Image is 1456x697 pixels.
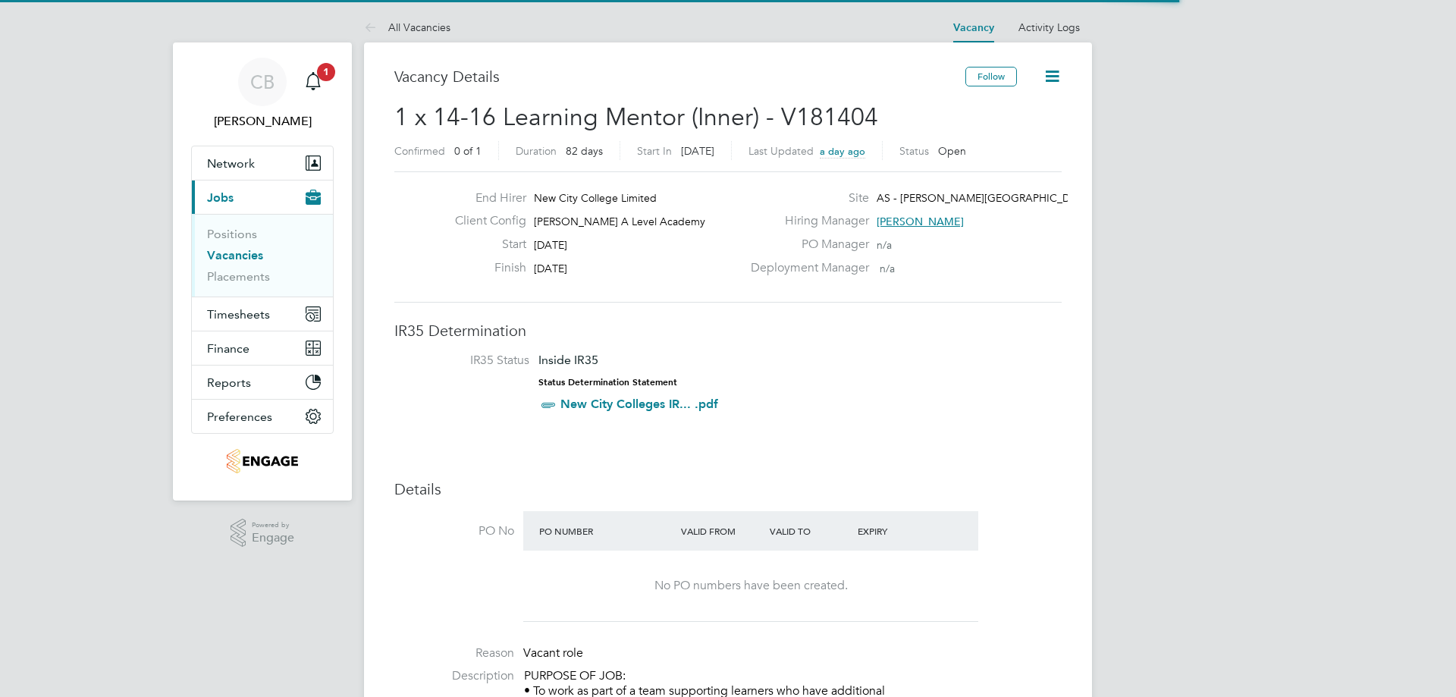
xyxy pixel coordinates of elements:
div: Valid To [766,517,855,545]
span: Reports [207,375,251,390]
button: Reports [192,366,333,399]
label: Deployment Manager [742,260,869,276]
a: 1 [298,58,328,106]
label: PO Manager [742,237,869,253]
a: CB[PERSON_NAME] [191,58,334,130]
span: Inside IR35 [538,353,598,367]
label: IR35 Status [409,353,529,369]
a: Vacancy [953,21,994,34]
label: Status [899,144,929,158]
label: Finish [443,260,526,276]
button: Network [192,146,333,180]
a: Positions [207,227,257,241]
a: Placements [207,269,270,284]
strong: Status Determination Statement [538,377,677,388]
div: Expiry [854,517,943,545]
span: Engage [252,532,294,545]
span: Open [938,144,966,158]
button: Preferences [192,400,333,433]
span: [PERSON_NAME] [877,215,964,228]
span: n/a [877,238,892,252]
span: AS - [PERSON_NAME][GEOGRAPHIC_DATA] [877,191,1094,205]
span: [DATE] [681,144,714,158]
label: Start In [637,144,672,158]
span: Vacant role [523,645,583,661]
button: Jobs [192,181,333,214]
span: 0 of 1 [454,144,482,158]
label: Reason [394,645,514,661]
h3: IR35 Determination [394,321,1062,341]
button: Follow [965,67,1017,86]
div: No PO numbers have been created. [538,578,963,594]
span: Powered by [252,519,294,532]
a: New City Colleges IR... .pdf [560,397,718,411]
a: Activity Logs [1018,20,1080,34]
span: Network [207,156,255,171]
label: End Hirer [443,190,526,206]
label: Confirmed [394,144,445,158]
span: n/a [880,262,895,275]
a: Go to home page [191,449,334,473]
h3: Vacancy Details [394,67,965,86]
span: 82 days [566,144,603,158]
span: [DATE] [534,262,567,275]
div: Valid From [677,517,766,545]
span: Timesheets [207,307,270,322]
nav: Main navigation [173,42,352,501]
span: Jobs [207,190,234,205]
span: [DATE] [534,238,567,252]
a: Powered byEngage [231,519,295,548]
button: Finance [192,331,333,365]
h3: Details [394,479,1062,499]
span: Cameron Bishop [191,112,334,130]
span: 1 x 14-16 Learning Mentor (Inner) - V181404 [394,102,878,132]
span: Finance [207,341,249,356]
a: Vacancies [207,248,263,262]
span: New City College Limited [534,191,657,205]
label: PO No [394,523,514,539]
label: Site [742,190,869,206]
label: Start [443,237,526,253]
div: Jobs [192,214,333,297]
div: PO Number [535,517,677,545]
span: CB [250,72,275,92]
button: Timesheets [192,297,333,331]
label: Last Updated [748,144,814,158]
label: Hiring Manager [742,213,869,229]
label: Description [394,668,514,684]
span: 1 [317,63,335,81]
label: Client Config [443,213,526,229]
span: Preferences [207,410,272,424]
a: All Vacancies [364,20,450,34]
label: Duration [516,144,557,158]
img: jambo-logo-retina.png [227,449,297,473]
span: [PERSON_NAME] A Level Academy [534,215,705,228]
span: a day ago [820,145,865,158]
